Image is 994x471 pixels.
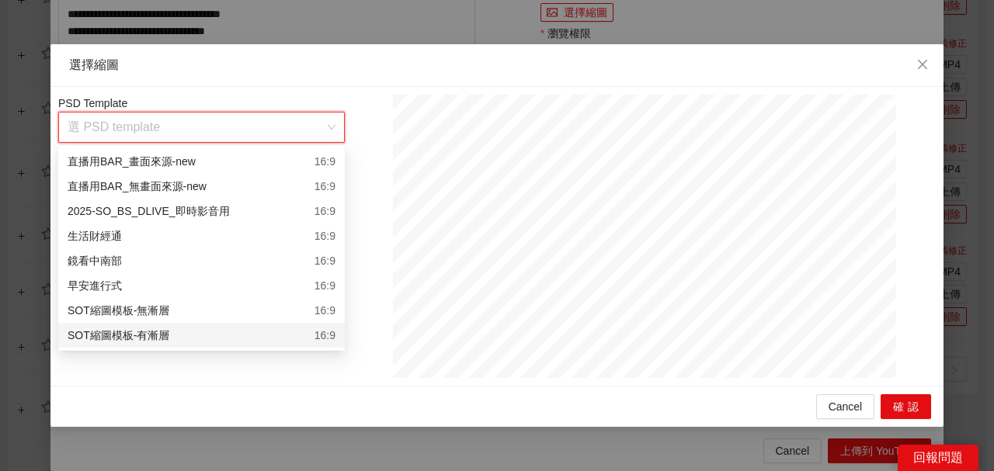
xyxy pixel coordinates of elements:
[315,277,335,294] div: 16:9
[58,97,127,109] span: PSD Template
[68,277,122,294] div: 早安進行式
[315,203,335,220] div: 16:9
[829,398,863,415] span: Cancel
[816,394,875,419] button: Cancel
[881,394,931,419] button: 確認
[315,327,335,344] div: 16:9
[315,227,335,244] div: 16:9
[902,44,944,86] button: Close
[315,153,335,170] div: 16:9
[916,58,929,71] span: close
[68,252,122,269] div: 鏡看中南部
[315,302,335,319] div: 16:9
[68,203,230,220] div: 2025-SO_BS_DLIVE_即時影音用
[68,178,207,195] div: 直播用BAR_無畫面來源-new
[68,327,169,344] div: SOT縮圖模板-有漸層
[315,252,335,269] div: 16:9
[68,227,122,244] div: 生活財經通
[68,302,169,319] div: SOT縮圖模板-無漸層
[315,178,335,195] div: 16:9
[898,445,978,471] div: 回報問題
[68,153,196,170] div: 直播用BAR_畫面來源-new
[69,57,925,74] div: 選擇縮圖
